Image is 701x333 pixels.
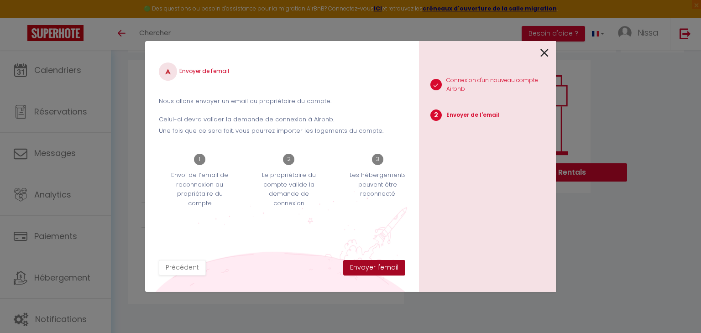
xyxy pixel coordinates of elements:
[372,154,383,165] span: 3
[446,76,556,94] p: Connexion d'un nouveau compte Airbnb
[194,154,205,165] span: 1
[430,109,442,121] span: 2
[159,97,405,106] p: Nous allons envoyer un email au propriétaire du compte.
[343,260,405,276] button: Envoyer l'email
[254,171,324,208] p: Le propriétaire du compte valide la demande de connexion
[446,111,499,120] p: Envoyer de l'email
[7,4,35,31] button: Ouvrir le widget de chat LiveChat
[283,154,294,165] span: 2
[165,171,235,208] p: Envoi de l’email de reconnexion au propriétaire du compte
[159,260,206,276] button: Précédent
[343,171,413,198] p: Les hébergements peuvent être reconnecté
[159,62,405,81] h4: Envoyer de l'email
[159,126,405,135] p: Une fois que ce sera fait, vous pourrez importer les logements du compte.
[159,115,405,124] p: Celui-ci devra valider la demande de connexion à Airbnb.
